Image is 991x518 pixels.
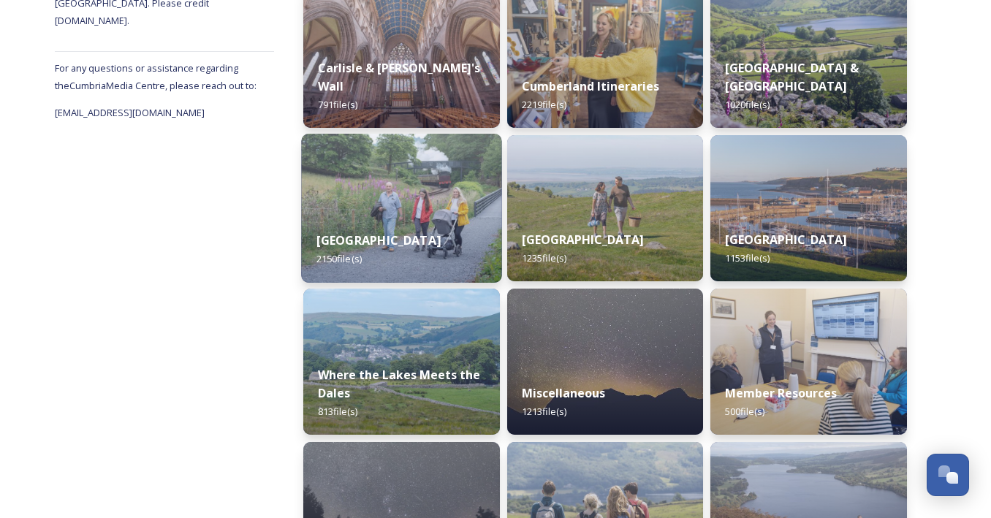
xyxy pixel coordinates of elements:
img: PM204584.jpg [301,134,501,283]
img: Attract%2520and%2520Disperse%2520%28274%2520of%25201364%29.jpg [303,289,500,435]
span: For any questions or assistance regarding the Cumbria Media Centre, please reach out to: [55,61,257,92]
img: Grange-over-sands-rail-250.jpg [507,135,704,281]
strong: [GEOGRAPHIC_DATA] [725,232,847,248]
strong: Miscellaneous [522,385,605,401]
strong: [GEOGRAPHIC_DATA] & [GEOGRAPHIC_DATA] [725,60,859,94]
strong: Cumberland Itineraries [522,78,659,94]
span: 1020 file(s) [725,98,770,111]
button: Open Chat [927,454,969,496]
strong: Member Resources [725,385,837,401]
span: [EMAIL_ADDRESS][DOMAIN_NAME] [55,106,205,119]
span: 813 file(s) [318,405,357,418]
span: 2219 file(s) [522,98,566,111]
img: 29343d7f-989b-46ee-a888-b1a2ee1c48eb.jpg [710,289,907,435]
strong: Where the Lakes Meets the Dales [318,367,480,401]
span: 2150 file(s) [316,252,362,265]
strong: [GEOGRAPHIC_DATA] [522,232,644,248]
img: Blea%2520Tarn%2520Star-Lapse%2520Loop.jpg [507,289,704,435]
img: Whitehaven-283.jpg [710,135,907,281]
span: 1213 file(s) [522,405,566,418]
span: 500 file(s) [725,405,764,418]
strong: [GEOGRAPHIC_DATA] [316,232,441,248]
span: 1153 file(s) [725,251,770,264]
span: 1235 file(s) [522,251,566,264]
span: 791 file(s) [318,98,357,111]
strong: Carlisle & [PERSON_NAME]'s Wall [318,60,480,94]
